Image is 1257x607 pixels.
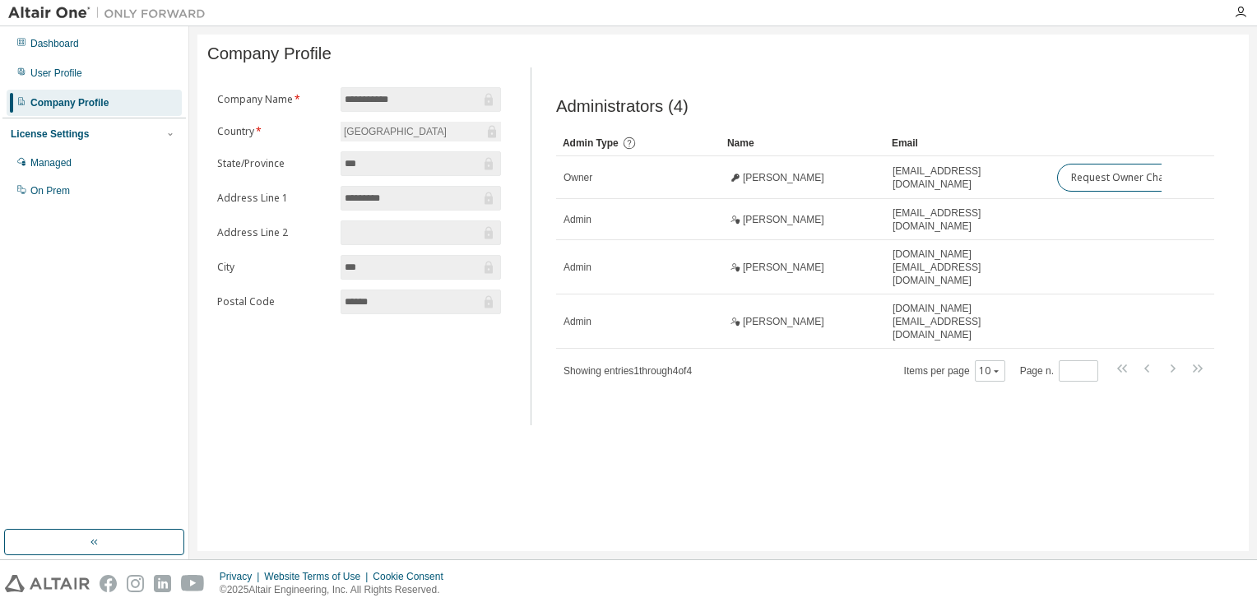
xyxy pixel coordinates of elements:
label: State/Province [217,157,331,170]
div: [GEOGRAPHIC_DATA] [341,122,501,141]
span: Company Profile [207,44,332,63]
span: Showing entries 1 through 4 of 4 [564,365,692,377]
div: [GEOGRAPHIC_DATA] [341,123,449,141]
p: © 2025 Altair Engineering, Inc. All Rights Reserved. [220,583,453,597]
img: facebook.svg [100,575,117,592]
span: Admin [564,261,591,274]
span: Admin [564,315,591,328]
span: [PERSON_NAME] [743,315,824,328]
label: Company Name [217,93,331,106]
img: Altair One [8,5,214,21]
span: Admin [564,213,591,226]
span: [EMAIL_ADDRESS][DOMAIN_NAME] [893,164,1042,191]
div: User Profile [30,67,82,80]
span: Items per page [904,360,1005,382]
span: Owner [564,171,592,184]
span: Page n. [1020,360,1098,382]
button: 10 [979,364,1001,378]
label: Address Line 1 [217,192,331,205]
label: City [217,261,331,274]
label: Postal Code [217,295,331,308]
div: Managed [30,156,72,169]
span: [DOMAIN_NAME][EMAIL_ADDRESS][DOMAIN_NAME] [893,302,1042,341]
div: Dashboard [30,37,79,50]
div: Email [892,130,1043,156]
div: Cookie Consent [373,570,452,583]
label: Country [217,125,331,138]
img: instagram.svg [127,575,144,592]
label: Address Line 2 [217,226,331,239]
span: [PERSON_NAME] [743,213,824,226]
span: Administrators (4) [556,97,689,116]
div: Website Terms of Use [264,570,373,583]
img: linkedin.svg [154,575,171,592]
span: Admin Type [563,137,619,149]
div: License Settings [11,127,89,141]
div: Privacy [220,570,264,583]
span: [PERSON_NAME] [743,261,824,274]
img: youtube.svg [181,575,205,592]
span: [EMAIL_ADDRESS][DOMAIN_NAME] [893,206,1042,233]
span: [PERSON_NAME] [743,171,824,184]
div: Company Profile [30,96,109,109]
img: altair_logo.svg [5,575,90,592]
span: [DOMAIN_NAME][EMAIL_ADDRESS][DOMAIN_NAME] [893,248,1042,287]
button: Request Owner Change [1057,164,1196,192]
div: Name [727,130,879,156]
div: On Prem [30,184,70,197]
